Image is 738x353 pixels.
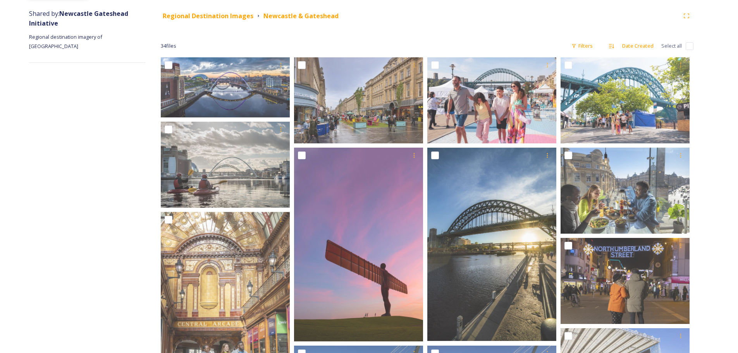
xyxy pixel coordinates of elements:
img: 1025714-199.jpg [561,57,690,143]
div: Filters [568,38,597,53]
span: Regional destination imagery of [GEOGRAPHIC_DATA] [29,33,103,50]
img: 082 NGI Winter.JPG [561,238,690,324]
img: 602670-199.jpg [161,122,290,208]
img: tyne-bridge-sunset_51487300160_o.jpg [427,148,556,341]
img: 145 NGI Gateway Newcastle.JPG [561,148,690,234]
img: 1025768-199.jpg [294,57,423,143]
img: newcastlegateshead-quayside-4---credit-visit-england_30914266242_o.jpg [161,57,290,117]
img: Angel of the North - VisitEngland.jpg [294,148,423,341]
div: Date Created [618,38,657,53]
span: Shared by: [29,9,128,28]
strong: Newcastle & Gateshead [263,12,339,20]
span: 34 file s [161,42,176,50]
strong: Newcastle Gateshead Initiative [29,9,128,28]
span: Select all [661,42,682,50]
img: 1025706-199.jpg [427,57,556,143]
strong: Regional Destination Images [163,12,253,20]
